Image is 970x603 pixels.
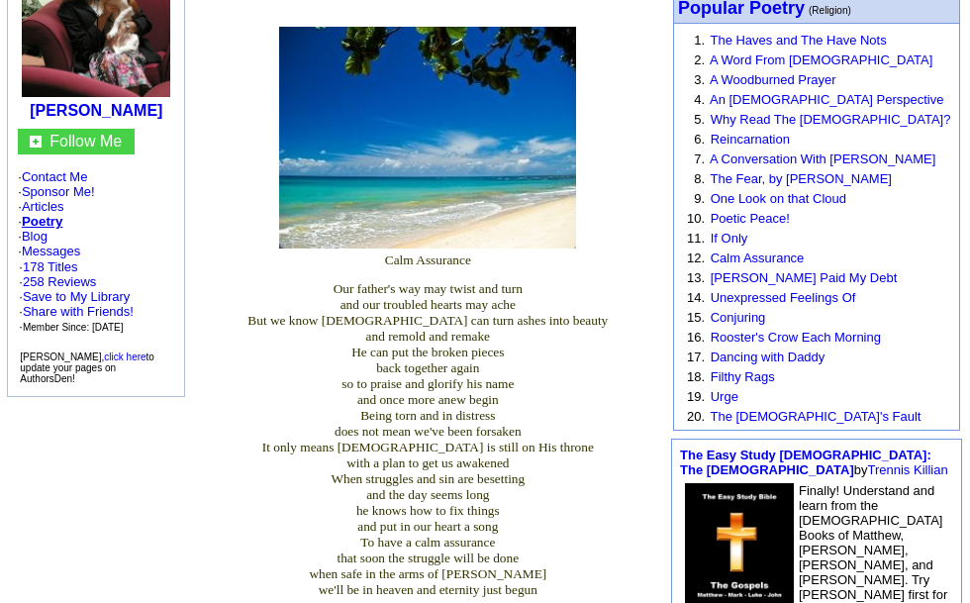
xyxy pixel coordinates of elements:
font: · [18,244,80,258]
font: 6. [694,132,705,147]
font: 1. [694,33,705,48]
a: Conjuring [711,310,766,325]
a: Filthy Rags [711,369,775,384]
span: when safe in the arms of [PERSON_NAME] [309,566,546,581]
font: [PERSON_NAME], to update your pages on AuthorsDen! [20,352,154,384]
font: 18. [687,369,705,384]
span: and the day seems long [366,487,489,502]
font: 7. [694,151,705,166]
font: 17. [687,350,705,364]
span: he knows how to fix things [356,503,500,518]
span: back together again [376,360,479,375]
font: 9. [694,191,705,206]
a: Share with Friends! [23,304,134,319]
a: Calm Assurance [711,251,805,265]
a: A Conversation With [PERSON_NAME] [710,151,935,166]
span: Our father's way may twist and turn [334,281,523,296]
font: · · · · · [18,169,174,335]
a: Dancing with Daddy [711,350,825,364]
span: so to praise and glorify his name [341,376,514,391]
span: He can put the broken pieces [351,345,504,359]
a: One Look on that Cloud [711,191,846,206]
img: 314443.jpg [279,27,576,249]
a: [PERSON_NAME] Paid My Debt [711,270,898,285]
a: The Haves and The Have Nots [710,33,886,48]
span: and our troubled hearts may ache [340,297,516,312]
a: Blog [22,229,48,244]
a: The [DEMOGRAPHIC_DATA]'s Fault [710,409,921,424]
font: 19. [687,389,705,404]
a: Save to My Library [23,289,130,304]
a: A Woodburned Prayer [710,72,836,87]
font: Member Since: [DATE] [23,322,124,333]
a: The Fear, by [PERSON_NAME] [710,171,892,186]
a: [PERSON_NAME] [30,102,162,119]
a: Contact Me [22,169,87,184]
a: If Only [711,231,748,246]
a: 178 Titles [23,259,78,274]
font: 11. [687,231,705,246]
a: 258 Reviews [23,274,96,289]
font: (Religion) [809,5,851,16]
font: 8. [694,171,705,186]
font: 15. [687,310,705,325]
span: It only means [DEMOGRAPHIC_DATA] is still on His throne [262,440,594,454]
span: To have a calm assurance [360,535,495,550]
span: does not mean we've been forsaken [335,424,522,439]
a: Rooster's Crow Each Morning [711,330,881,345]
a: Unexpressed Feelings Of [711,290,856,305]
a: Poetic Peace! [711,211,790,226]
a: Messages [22,244,80,258]
a: The Easy Study [DEMOGRAPHIC_DATA]: The [DEMOGRAPHIC_DATA] [680,448,931,477]
span: But we know [DEMOGRAPHIC_DATA] can turn ashes into beauty [247,313,608,328]
a: A Word From [DEMOGRAPHIC_DATA] [710,52,932,67]
span: and put in our heart a song [357,519,498,534]
span: and once more anew begin [357,392,499,407]
font: 14. [687,290,705,305]
span: and remold and remake [366,329,490,344]
font: 4. [694,92,705,107]
a: Sponsor Me! [22,184,95,199]
font: · · [19,259,134,334]
a: click here [104,352,145,362]
font: by [680,448,948,477]
a: Trennis Killian [867,462,947,477]
a: Poetry [22,214,62,229]
a: Articles [22,199,64,214]
a: Why Read The [DEMOGRAPHIC_DATA]? [711,112,951,127]
font: · · · [19,289,134,334]
a: An [DEMOGRAPHIC_DATA] Perspective [710,92,943,107]
font: 3. [694,72,705,87]
font: 2. [694,52,705,67]
font: 10. [687,211,705,226]
font: 16. [687,330,705,345]
span: When struggles and sin are besetting [331,471,525,486]
a: Urge [711,389,738,404]
font: 13. [687,270,705,285]
font: 5. [694,112,705,127]
span: that soon the struggle will be done [338,551,520,565]
a: Reincarnation [711,132,790,147]
span: Being torn and in distress [360,408,495,423]
font: 12. [687,251,705,265]
span: Calm Assurance [385,252,471,267]
font: 20. [687,409,705,424]
a: Follow Me [49,133,122,150]
span: with a plan to get us awakened [346,455,509,470]
img: gc.jpg [30,136,42,148]
span: we'll be in heaven and eternity just begun [319,582,537,597]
